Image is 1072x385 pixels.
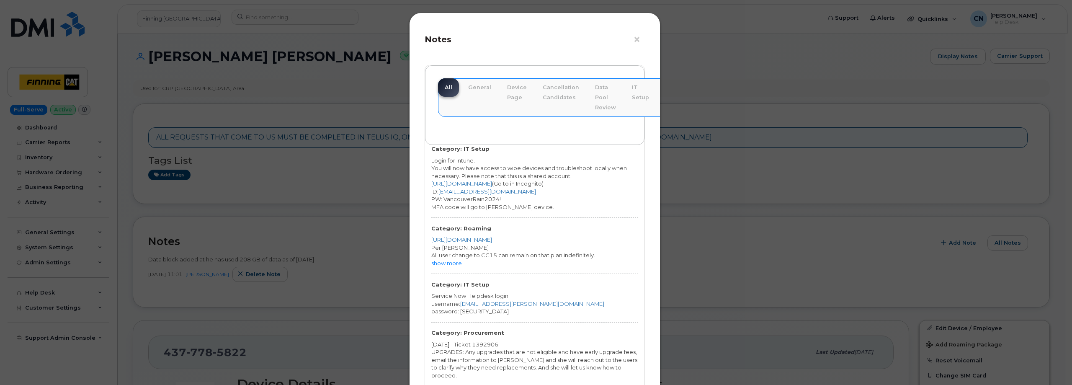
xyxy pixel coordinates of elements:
[658,78,698,97] a: Roaming
[431,251,638,259] div: All user change to CC15 can remain on that plan indefinitely.
[461,78,498,97] a: General
[625,78,656,107] a: IT Setup
[633,34,645,46] button: ×
[431,157,638,188] div: Login for Intune. You will now have access to wipe devices and troubleshoot locally when necessar...
[438,78,459,97] a: All
[588,78,623,117] a: Data Pool Review
[431,329,504,336] strong: Category: Procurement
[431,292,638,300] div: Service Now Helpdesk login
[431,195,638,203] div: PW: VancouverRain2024!
[431,236,492,243] a: [URL][DOMAIN_NAME]
[431,260,462,266] a: show more
[536,78,586,107] a: Cancellation Candidates
[438,188,536,195] a: [EMAIL_ADDRESS][DOMAIN_NAME]
[460,300,604,307] a: [EMAIL_ADDRESS][PERSON_NAME][DOMAIN_NAME]
[425,34,645,44] h4: Notes
[431,281,490,288] strong: Category: IT Setup
[431,188,638,196] div: ID:
[431,244,638,252] div: Per [PERSON_NAME]
[431,203,638,211] div: MFA code will go to [PERSON_NAME] device.
[431,225,491,232] strong: Category: Roaming
[500,78,533,107] a: Device Page
[431,180,492,187] a: [URL][DOMAIN_NAME]
[431,300,638,315] div: username: password: [SECURITY_DATA]
[431,145,490,152] strong: Category: IT Setup
[431,341,638,380] div: [DATE] - Ticket 1392906 - UPGRADES: Any upgrades that are not eligible and have early upgrade fee...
